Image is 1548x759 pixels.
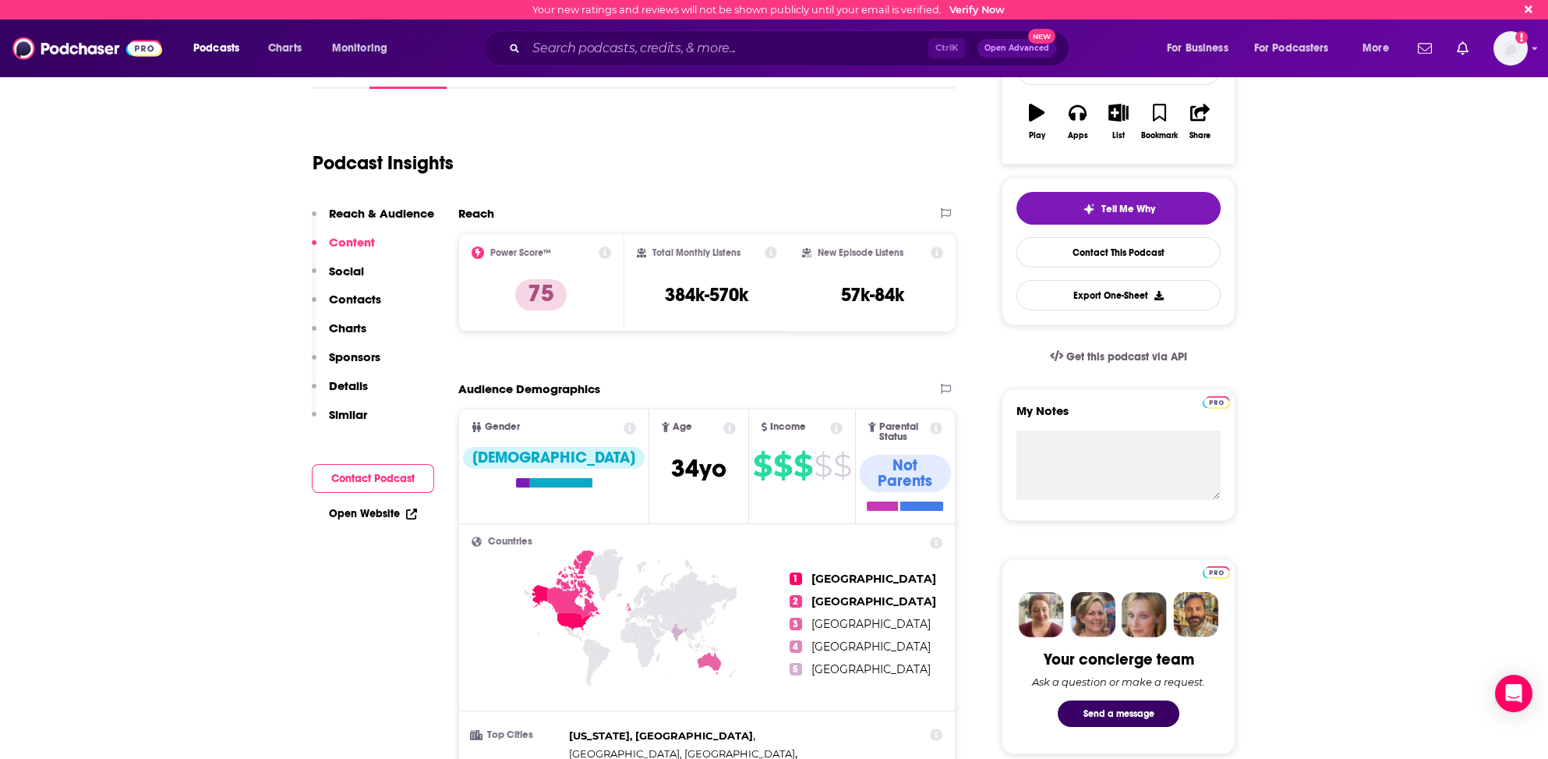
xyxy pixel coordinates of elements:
[329,235,375,250] p: Content
[1203,566,1230,579] img: Podchaser Pro
[329,407,367,422] p: Similar
[329,321,366,335] p: Charts
[1451,35,1475,62] a: Show notifications dropdown
[1493,31,1528,66] span: Logged in as BretAita
[1352,36,1408,61] button: open menu
[665,283,748,307] h3: 384k-570k
[321,36,408,61] button: open menu
[1101,203,1155,215] span: Tell Me Why
[1016,192,1221,225] button: tell me why sparkleTell Me Why
[811,572,936,586] span: [GEOGRAPHIC_DATA]
[811,594,936,608] span: [GEOGRAPHIC_DATA]
[1016,94,1057,150] button: Play
[1189,131,1210,140] div: Share
[790,663,802,676] span: 5
[1066,350,1187,364] span: Get this podcast via API
[770,422,806,432] span: Income
[515,279,567,310] p: 75
[814,453,832,478] span: $
[485,422,520,432] span: Gender
[652,247,740,258] h2: Total Monthly Listens
[312,264,364,293] button: Social
[1203,564,1230,579] a: Pro website
[860,455,951,492] div: Not Parents
[1139,94,1179,150] button: Bookmark
[1029,131,1045,140] div: Play
[258,36,311,61] a: Charts
[879,422,928,442] span: Parental Status
[1057,94,1097,150] button: Apps
[1032,676,1205,688] div: Ask a question or make a request.
[1173,592,1218,637] img: Jon Profile
[1203,396,1230,409] img: Podchaser Pro
[569,729,753,742] span: [US_STATE], [GEOGRAPHIC_DATA]
[1016,237,1221,268] a: Contact This Podcast
[790,640,802,653] span: 4
[268,37,302,59] span: Charts
[182,36,260,61] button: open menu
[818,247,903,258] h2: New Episode Listens
[1362,37,1389,59] span: More
[1019,592,1064,637] img: Sydney Profile
[773,453,792,478] span: $
[312,407,367,436] button: Similar
[1156,36,1248,61] button: open menu
[833,453,851,478] span: $
[312,378,368,407] button: Details
[1058,700,1179,727] button: Send a message
[312,235,375,264] button: Content
[1083,203,1095,215] img: tell me why sparkle
[1493,31,1528,66] img: User Profile
[463,447,645,469] div: [DEMOGRAPHIC_DATA]
[790,618,802,630] span: 3
[1515,31,1528,44] svg: Email not verified
[977,39,1056,58] button: Open AdvancedNew
[312,464,434,493] button: Contact Podcast
[312,349,380,378] button: Sponsors
[1070,592,1115,637] img: Barbara Profile
[1167,37,1228,59] span: For Business
[1016,280,1221,310] button: Export One-Sheet
[1122,592,1167,637] img: Jules Profile
[790,573,802,585] span: 1
[928,38,965,59] span: Ctrl K
[841,283,904,307] h3: 57k-84k
[1254,37,1329,59] span: For Podcasters
[1044,650,1194,669] div: Your concierge team
[498,30,1084,66] div: Search podcasts, credits, & more...
[811,640,931,654] span: [GEOGRAPHIC_DATA]
[329,507,417,520] a: Open Website
[1493,31,1528,66] button: Show profile menu
[671,453,726,484] span: 34 yo
[1495,675,1532,712] div: Open Intercom Messenger
[458,206,494,221] h2: Reach
[949,4,1005,16] a: Verify Now
[1028,29,1056,44] span: New
[329,349,380,364] p: Sponsors
[1203,394,1230,409] a: Pro website
[329,264,364,278] p: Social
[1244,36,1352,61] button: open menu
[1141,131,1178,140] div: Bookmark
[753,453,772,478] span: $
[458,381,600,396] h2: Audience Demographics
[312,292,381,321] button: Contacts
[332,37,387,59] span: Monitoring
[790,595,802,608] span: 2
[984,44,1049,52] span: Open Advanced
[1016,403,1221,431] label: My Notes
[329,378,368,393] p: Details
[1098,94,1139,150] button: List
[329,292,381,307] p: Contacts
[312,206,434,235] button: Reach & Audience
[12,34,162,63] a: Podchaser - Follow, Share and Rate Podcasts
[1112,131,1125,140] div: List
[313,151,454,175] h1: Podcast Insights
[1068,131,1088,140] div: Apps
[569,727,755,745] span: ,
[811,662,931,676] span: [GEOGRAPHIC_DATA]
[488,537,532,547] span: Countries
[526,36,928,61] input: Search podcasts, credits, & more...
[193,37,239,59] span: Podcasts
[329,206,434,221] p: Reach & Audience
